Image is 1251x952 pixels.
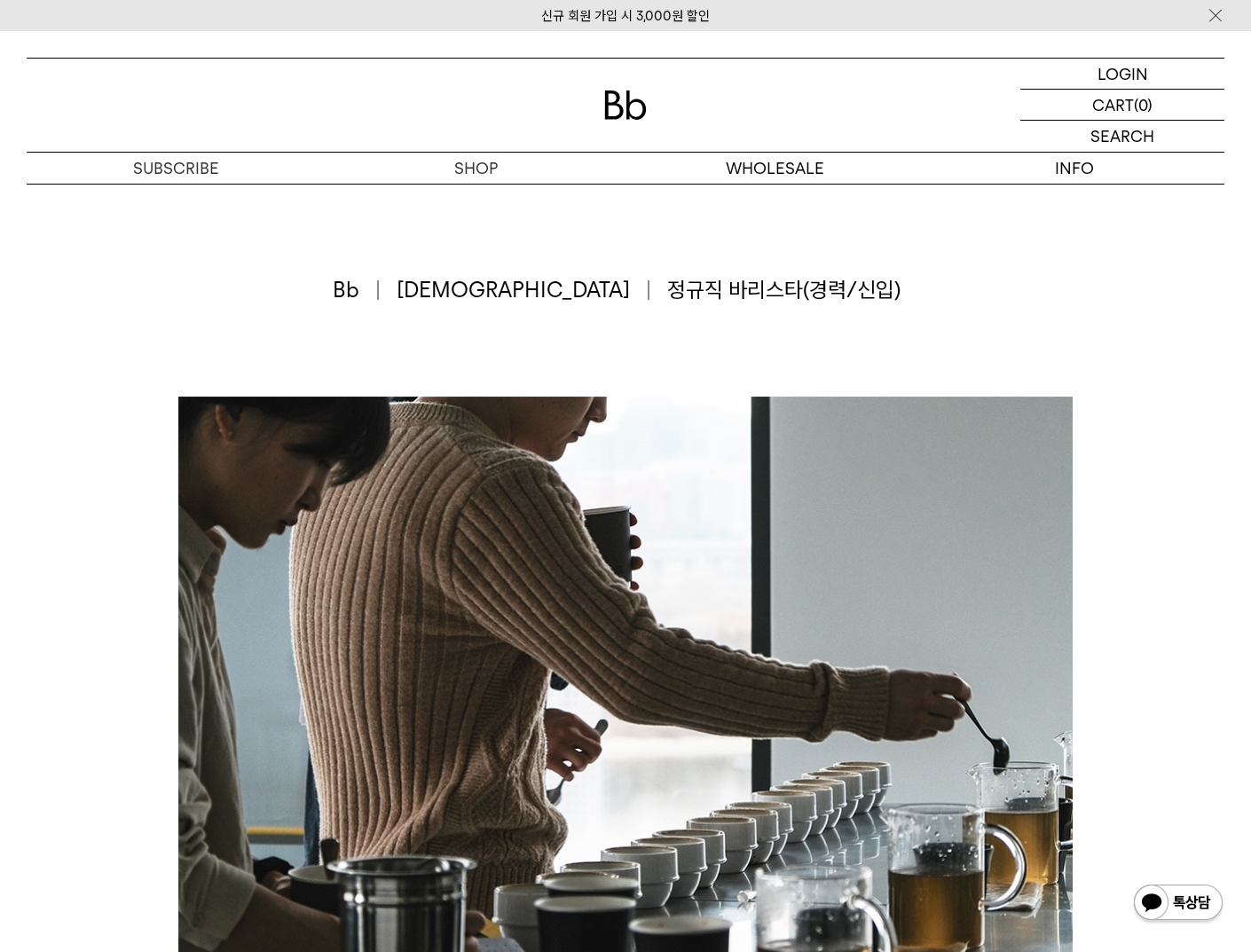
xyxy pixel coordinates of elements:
[1020,90,1224,121] a: CART (0)
[1090,121,1154,152] p: SEARCH
[333,275,379,305] span: Bb
[925,153,1225,184] p: INFO
[604,90,647,120] img: 로고
[625,153,925,184] p: WHOLESALE
[1134,90,1153,120] p: (0)
[397,275,649,305] span: [DEMOGRAPHIC_DATA]
[327,153,626,184] a: SHOP
[1092,90,1134,120] p: CART
[541,8,710,24] a: 신규 회원 가입 시 3,000원 할인
[1132,883,1224,925] img: 카카오톡 채널 1:1 채팅 버튼
[667,275,901,305] span: 정규직 바리스타(경력/신입)
[1020,59,1224,90] a: LOGIN
[27,153,327,184] a: SUBSCRIBE
[1098,59,1148,89] p: LOGIN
